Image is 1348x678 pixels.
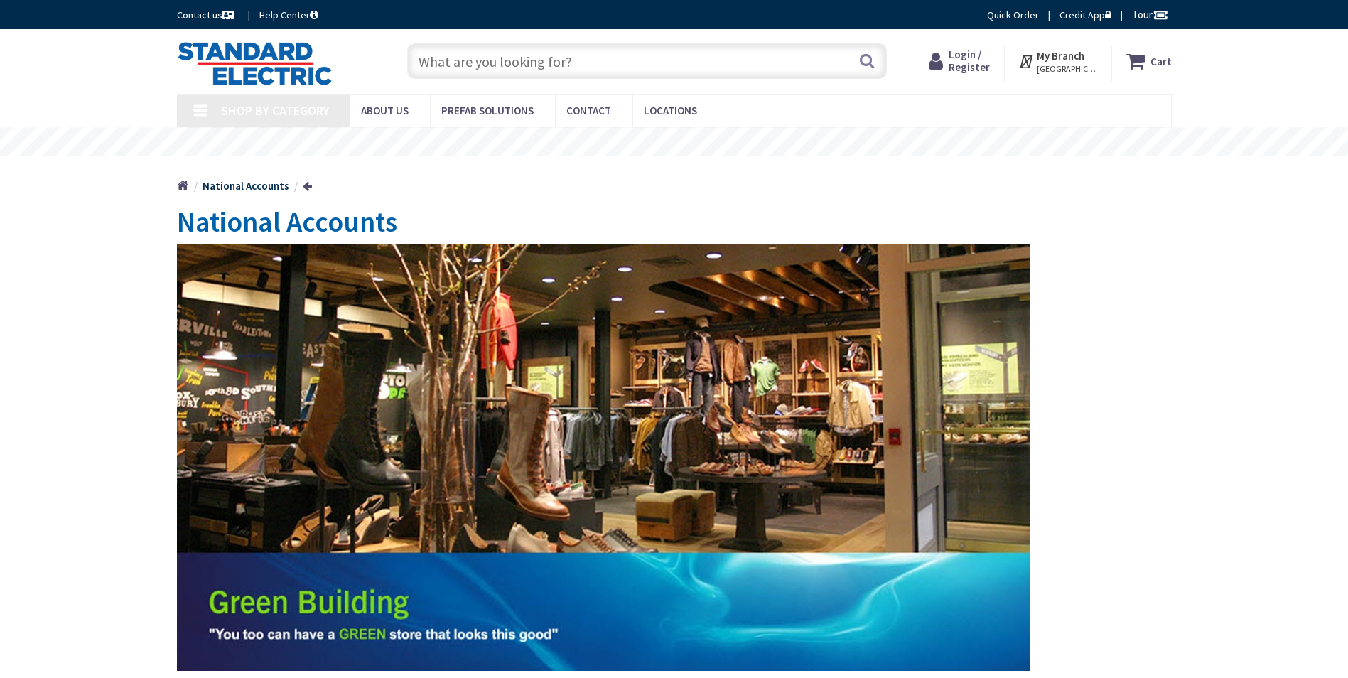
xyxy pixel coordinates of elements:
[1132,8,1168,21] span: Tour
[1037,49,1084,63] strong: My Branch
[221,102,330,119] span: Shop By Category
[177,41,333,85] img: Standard Electric
[177,244,1030,671] img: SeNational2.2.jpg
[1059,8,1111,22] a: Credit App
[259,8,318,22] a: Help Center
[1150,48,1172,74] strong: Cart
[441,104,534,117] span: Prefab Solutions
[949,48,990,74] span: Login / Register
[987,8,1039,22] a: Quick Order
[1018,48,1097,74] div: My Branch [GEOGRAPHIC_DATA], [GEOGRAPHIC_DATA]
[177,8,237,22] a: Contact us
[361,104,409,117] span: About Us
[407,43,887,79] input: What are you looking for?
[929,48,990,74] a: Login / Register
[177,206,1172,237] h1: National Accounts
[566,104,611,117] span: Contact
[1126,48,1172,74] a: Cart
[644,104,697,117] span: Locations
[451,135,930,151] rs-layer: [MEDICAL_DATA]: Our Commitment to Our Employees and Customers
[203,179,289,193] strong: National Accounts
[1037,63,1097,75] span: [GEOGRAPHIC_DATA], [GEOGRAPHIC_DATA]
